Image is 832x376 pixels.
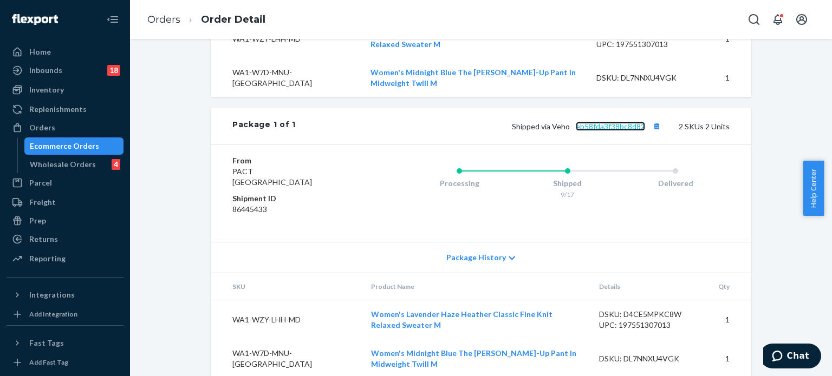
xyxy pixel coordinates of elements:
td: WA1-WZY-LHH-MD [211,300,362,340]
a: Home [6,43,123,61]
td: WA1-W7D-MNU-[GEOGRAPHIC_DATA] [211,58,362,97]
div: Shipped [513,178,622,189]
div: UPC: 197551307013 [596,39,698,50]
button: Copy tracking number [649,119,664,133]
iframe: Opens a widget where you can chat to one of our agents [763,344,821,371]
a: Orders [6,119,123,136]
div: Orders [29,122,55,133]
div: Replenishments [29,104,87,115]
div: DSKU: DL7NNXU4VGK [596,72,698,83]
th: Details [590,273,710,300]
a: Inbounds18 [6,62,123,79]
div: Freight [29,197,56,208]
div: Processing [405,178,513,189]
div: DSKU: DL7NNXU4VGK [599,353,701,364]
a: Ecommerce Orders [24,137,124,155]
div: 9/17 [513,190,622,199]
th: Product Name [362,273,591,300]
div: DSKU: D4CE5MPKC8W [599,309,701,320]
a: Women's Lavender Haze Heather Classic Fine Knit Relaxed Sweater M [371,309,552,329]
button: Open Search Box [743,9,765,30]
span: Package History [446,252,506,263]
a: eb58fda3f38bc8d82 [576,122,645,131]
dt: From [232,155,362,166]
div: Add Integration [29,309,77,319]
div: Delivered [621,178,730,189]
a: Reporting [6,250,123,267]
div: Add Fast Tag [29,358,68,367]
a: Returns [6,230,123,248]
span: Shipped via Veho [512,122,664,131]
ol: breadcrumbs [139,4,274,36]
img: Flexport logo [12,14,58,25]
dt: Shipment ID [232,193,362,204]
button: Open account menu [791,9,812,30]
div: 18 [107,65,120,76]
div: Inbounds [29,65,62,76]
div: Package 1 of 1 [232,119,296,133]
a: Inventory [6,81,123,98]
span: PACT [GEOGRAPHIC_DATA] [232,167,312,187]
a: Orders [147,14,180,25]
a: Add Integration [6,308,123,321]
div: Parcel [29,177,52,188]
div: Reporting [29,253,66,264]
a: Replenishments [6,101,123,118]
div: Inventory [29,84,64,95]
td: 1 [707,58,751,97]
button: Open notifications [767,9,789,30]
div: 4 [112,159,120,170]
div: Ecommerce Orders [30,141,99,151]
th: SKU [211,273,362,300]
button: Fast Tags [6,334,123,352]
a: Parcel [6,174,123,192]
div: Integrations [29,289,75,300]
a: Women's Midnight Blue The [PERSON_NAME]-Up Pant In Midweight Twill M [370,68,576,88]
button: Help Center [803,161,824,216]
th: Qty [710,273,751,300]
a: Wholesale Orders4 [24,156,124,173]
button: Integrations [6,286,123,304]
a: Add Fast Tag [6,356,123,369]
a: Freight [6,194,123,211]
td: 1 [710,300,751,340]
a: Women's Midnight Blue The [PERSON_NAME]-Up Pant In Midweight Twill M [371,348,576,368]
a: Order Detail [201,14,265,25]
a: Prep [6,212,123,229]
div: Returns [29,234,58,245]
div: 2 SKUs 2 Units [296,119,730,133]
div: UPC: 197551307013 [599,320,701,331]
div: Prep [29,215,46,226]
dd: 86445433 [232,204,362,215]
div: Home [29,47,51,57]
div: Fast Tags [29,338,64,348]
button: Close Navigation [102,9,123,30]
div: Wholesale Orders [30,159,96,170]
